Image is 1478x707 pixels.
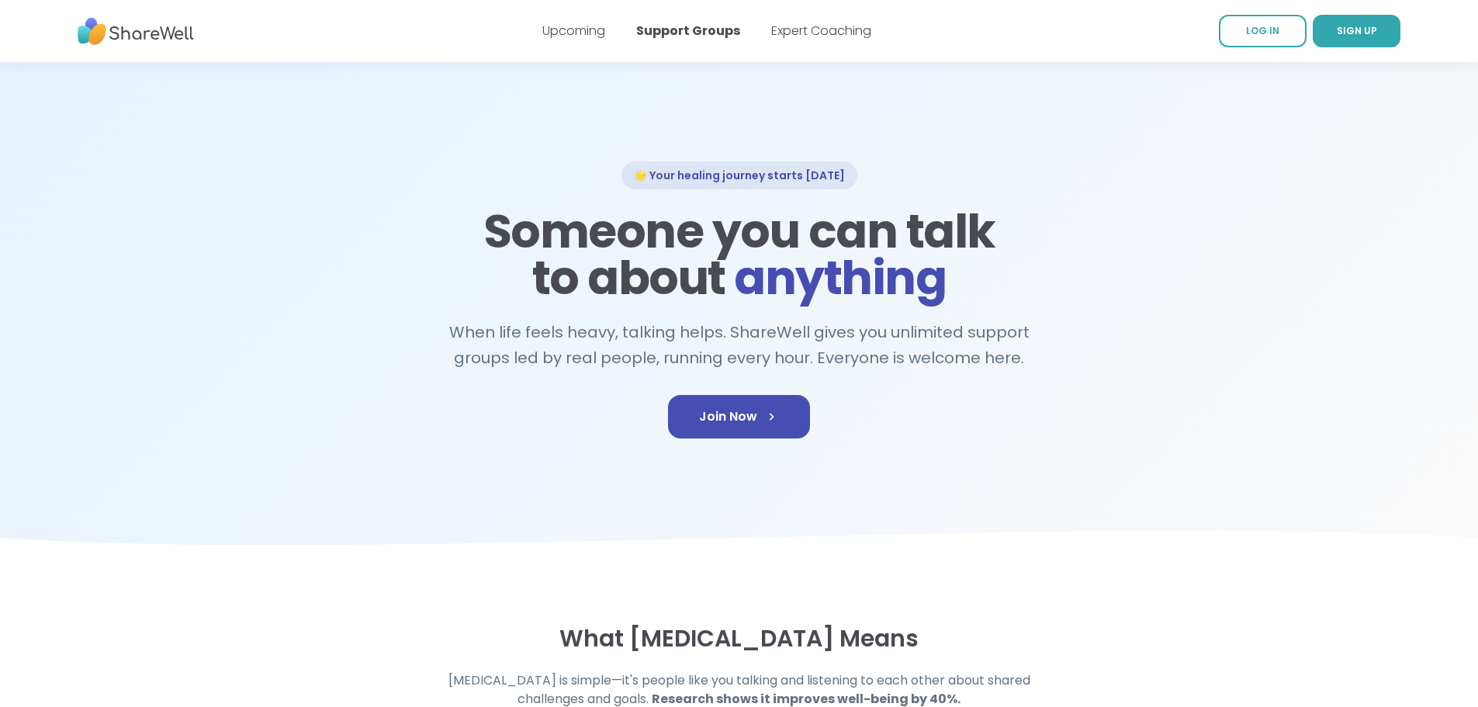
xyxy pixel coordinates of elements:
[1246,24,1279,37] span: LOG IN
[542,22,605,40] a: Upcoming
[699,407,779,426] span: Join Now
[441,320,1037,370] h2: When life feels heavy, talking helps. ShareWell gives you unlimited support groups led by real pe...
[636,22,740,40] a: Support Groups
[1219,15,1307,47] a: LOG IN
[78,10,194,53] img: ShareWell Nav Logo
[621,161,857,189] div: 🌟 Your healing journey starts [DATE]
[479,208,1000,301] h1: Someone you can talk to about
[771,22,871,40] a: Expert Coaching
[1313,15,1400,47] a: SIGN UP
[392,625,1087,653] h3: What [MEDICAL_DATA] Means
[734,245,946,310] span: anything
[668,395,810,438] a: Join Now
[1337,24,1377,37] span: SIGN UP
